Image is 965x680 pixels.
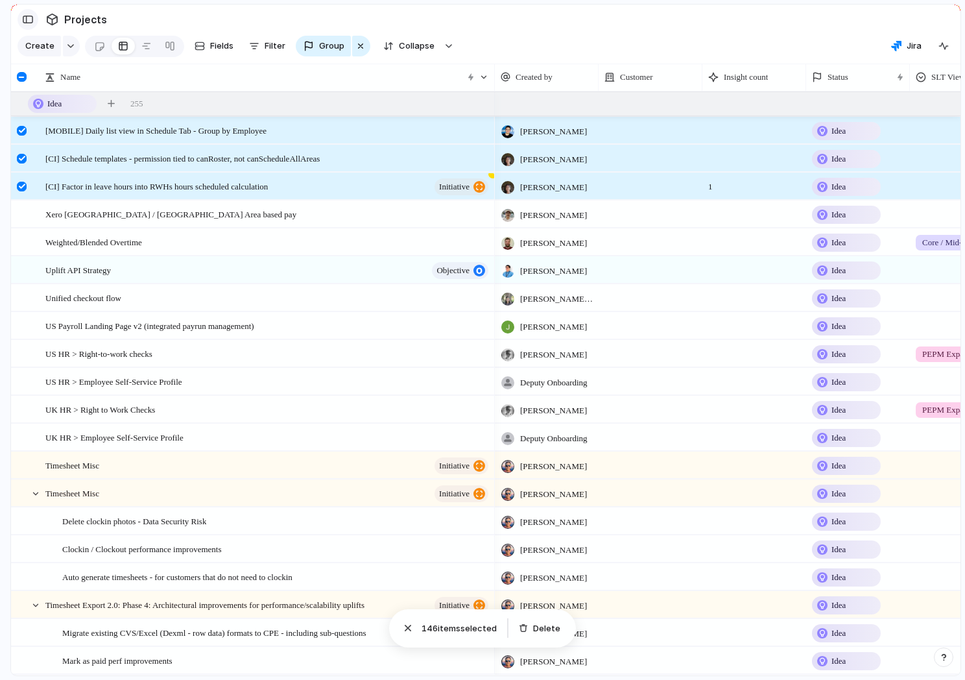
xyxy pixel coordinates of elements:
[520,265,587,278] span: [PERSON_NAME]
[189,36,239,56] button: Fields
[439,485,470,503] span: initiative
[520,209,587,222] span: [PERSON_NAME]
[422,622,497,635] span: item s selected
[62,541,222,556] span: Clockin / Clockout performance improvements
[62,513,206,528] span: Delete clockin photos - Data Security Risk
[831,487,846,500] span: Idea
[45,318,254,333] span: US Payroll Landing Page v2 (integrated payrun management)
[439,596,470,614] span: initiative
[520,348,587,361] span: [PERSON_NAME]
[45,262,111,277] span: Uplift API Strategy
[435,457,488,474] button: initiative
[520,153,587,166] span: [PERSON_NAME]
[435,485,488,502] button: initiative
[831,348,846,361] span: Idea
[724,71,768,84] span: Insight count
[520,516,587,529] span: [PERSON_NAME]
[18,36,61,56] button: Create
[831,543,846,556] span: Idea
[831,125,846,138] span: Idea
[886,36,927,56] button: Jira
[45,430,184,444] span: UK HR > Employee Self-Service Profile
[520,432,588,445] span: Deputy Onboarding
[244,36,291,56] button: Filter
[435,178,488,195] button: initiative
[703,173,718,193] span: 1
[533,622,560,635] span: Delete
[439,457,470,475] span: initiative
[520,655,587,668] span: [PERSON_NAME]
[520,544,587,557] span: [PERSON_NAME]
[422,623,438,633] span: 146
[45,346,152,361] span: US HR > Right-to-work checks
[45,123,267,138] span: [MOBILE] Daily list view in Schedule Tab - Group by Employee
[45,234,142,249] span: Weighted/Blended Overtime
[45,457,99,472] span: Timesheet Misc
[45,485,99,500] span: Timesheet Misc
[516,71,553,84] span: Created by
[319,40,344,53] span: Group
[831,459,846,472] span: Idea
[520,237,587,250] span: [PERSON_NAME]
[45,206,296,221] span: Xero [GEOGRAPHIC_DATA] / [GEOGRAPHIC_DATA] Area based pay
[831,208,846,221] span: Idea
[210,40,233,53] span: Fields
[831,236,846,249] span: Idea
[831,152,846,165] span: Idea
[831,404,846,417] span: Idea
[45,151,320,165] span: [CI] Schedule templates - permission tied to canRoster, not canScheduleAllAreas
[60,71,80,84] span: Name
[296,36,351,56] button: Group
[62,653,173,668] span: Mark as paid perf improvements
[520,293,593,306] span: [PERSON_NAME] [PERSON_NAME]
[520,321,587,334] span: [PERSON_NAME]
[520,125,587,138] span: [PERSON_NAME]
[439,178,470,196] span: initiative
[828,71,848,84] span: Status
[831,431,846,444] span: Idea
[831,655,846,668] span: Idea
[520,376,588,389] span: Deputy Onboarding
[47,97,62,110] span: Idea
[436,261,470,280] span: objective
[375,36,441,56] button: Collapse
[62,8,110,31] span: Projects
[25,40,54,53] span: Create
[520,404,587,417] span: [PERSON_NAME]
[831,571,846,584] span: Idea
[831,320,846,333] span: Idea
[520,181,587,194] span: [PERSON_NAME]
[62,569,292,584] span: Auto generate timesheets - for customers that do not need to clockin
[514,620,566,638] button: Delete
[432,262,488,279] button: objective
[265,40,285,53] span: Filter
[130,97,143,110] span: 255
[831,515,846,528] span: Idea
[45,290,121,305] span: Unified checkout flow
[62,625,366,640] span: Migrate existing CVS/Excel (Dexml - row data) formats to CPE - including sub-questions
[620,71,653,84] span: Customer
[831,627,846,640] span: Idea
[907,40,922,53] span: Jira
[831,180,846,193] span: Idea
[831,599,846,612] span: Idea
[520,460,587,473] span: [PERSON_NAME]
[831,376,846,389] span: Idea
[399,40,435,53] span: Collapse
[45,597,364,612] span: Timesheet Export 2.0: Phase 4: Architectural improvements for performance/scalability uplifts
[520,572,587,585] span: [PERSON_NAME]
[45,402,155,417] span: UK HR > Right to Work Checks
[831,292,846,305] span: Idea
[831,264,846,277] span: Idea
[520,600,587,613] span: [PERSON_NAME]
[45,374,182,389] span: US HR > Employee Self-Service Profile
[520,488,587,501] span: [PERSON_NAME]
[45,178,268,193] span: [CI] Factor in leave hours into RWHs hours scheduled calculation
[435,597,488,614] button: initiative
